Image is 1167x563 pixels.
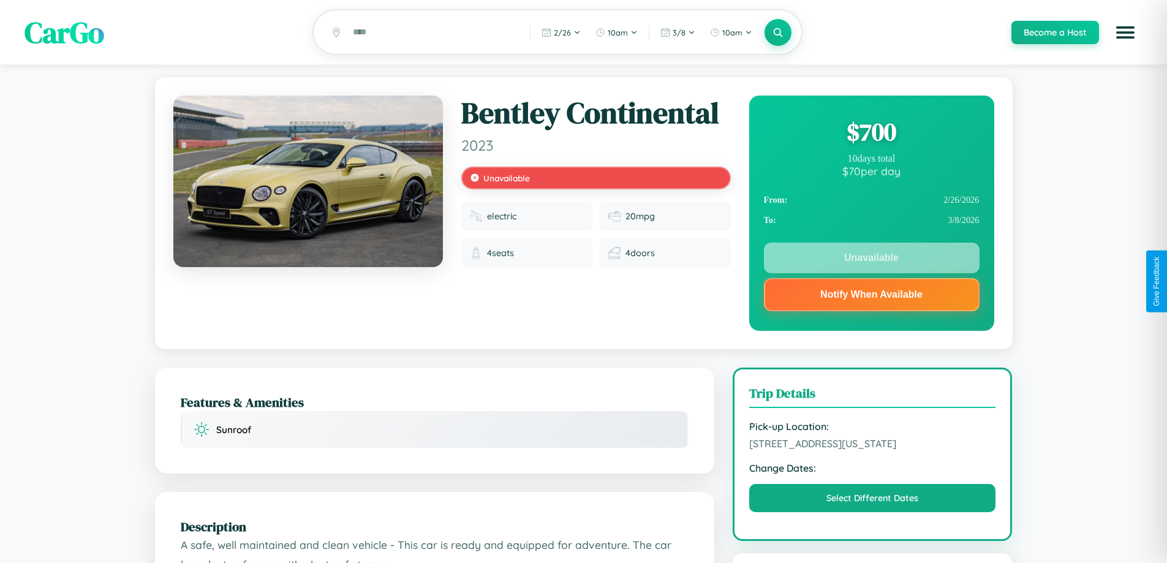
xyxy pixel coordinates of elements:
span: 4 seats [487,247,514,259]
span: 2 / 26 [554,28,571,37]
button: Unavailable [764,243,980,273]
span: 2023 [461,136,731,154]
button: 2/26 [535,23,587,42]
span: 10am [722,28,742,37]
img: Seats [470,247,482,259]
div: 2 / 26 / 2026 [764,190,980,210]
div: Give Feedback [1152,257,1161,306]
strong: To: [764,215,776,225]
strong: From: [764,195,788,205]
span: Sunroof [216,424,251,436]
button: Select Different Dates [749,484,996,512]
span: electric [487,211,516,222]
h3: Trip Details [749,384,996,408]
div: $ 70 per day [764,164,980,178]
strong: Pick-up Location: [749,420,996,433]
span: CarGo [25,12,104,53]
span: [STREET_ADDRESS][US_STATE] [749,437,996,450]
button: 3/8 [654,23,701,42]
h2: Features & Amenities [181,393,689,411]
div: 3 / 8 / 2026 [764,210,980,230]
img: Fuel type [470,210,482,222]
h1: Bentley Continental [461,96,731,131]
button: 10am [589,23,644,42]
span: 3 / 8 [673,28,685,37]
span: 4 doors [625,247,655,259]
button: 10am [704,23,758,42]
div: 10 days total [764,153,980,164]
span: 20 mpg [625,211,655,222]
button: Become a Host [1011,21,1099,44]
button: Open menu [1108,15,1142,50]
h2: Description [181,518,689,535]
div: $ 700 [764,115,980,148]
span: Unavailable [483,173,530,183]
span: 10am [608,28,628,37]
strong: Change Dates: [749,462,996,474]
img: Doors [608,247,621,259]
button: Notify When Available [764,278,980,311]
img: Bentley Continental 2023 [173,96,443,267]
img: Fuel efficiency [608,210,621,222]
